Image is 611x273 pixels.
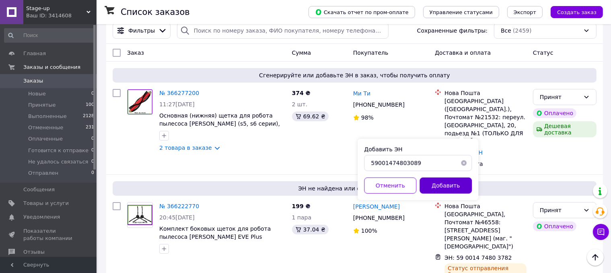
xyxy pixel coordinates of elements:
[177,23,389,39] input: Поиск по номеру заказа, ФИО покупателя, номеру телефона, Email, номеру накладной
[28,90,46,97] span: Новые
[315,8,409,16] span: Скачать отчет по пром-оплате
[543,8,603,15] a: Создать заказ
[364,178,416,194] button: Отменить
[444,97,527,145] div: [GEOGRAPHIC_DATA] ([GEOGRAPHIC_DATA].), Почтомат №21532: переул. [GEOGRAPHIC_DATA], 20, подьезд №...
[309,6,415,18] button: Скачать отчет по пром-оплате
[159,145,212,151] a: 2 товара в заказе
[593,224,609,240] button: Чат с покупателем
[540,206,580,215] div: Принят
[420,178,472,194] button: Добавить
[292,101,308,108] span: 2 шт.
[361,114,374,121] span: 98%
[292,112,329,121] div: 69.62 ₴
[444,254,512,261] span: ЭН: 59 0014 7480 3782
[533,50,553,56] span: Статус
[444,89,527,97] div: Нова Пошта
[292,225,329,234] div: 37.04 ₴
[86,124,94,131] span: 231
[430,9,493,15] span: Управление статусами
[159,112,280,135] a: Основная (нижняя) щетка для робота пылесоса [PERSON_NAME] (s5, s6 серии), Mi Robot, Xiaowa
[23,50,46,57] span: Главная
[26,12,97,19] div: Ваш ID: 3414608
[127,89,153,115] a: Фото товару
[159,101,195,108] span: 11:27[DATE]
[353,203,400,211] a: [PERSON_NAME]
[23,186,55,193] span: Сообщения
[444,210,527,250] div: [GEOGRAPHIC_DATA], Почтомат №46558: [STREET_ADDRESS][PERSON_NAME] (маг. "[DEMOGRAPHIC_DATA]")
[28,124,63,131] span: Отмененные
[159,90,199,96] a: № 366277200
[23,64,80,71] span: Заказы и сообщения
[28,135,63,143] span: Оплаченные
[353,50,389,56] span: Покупатель
[91,135,94,143] span: 0
[91,147,94,154] span: 0
[28,170,58,177] span: Отправлен
[91,90,94,97] span: 0
[533,221,576,231] div: Оплачено
[292,90,311,96] span: 374 ₴
[551,6,603,18] button: Создать заказ
[23,248,45,256] span: Отзывы
[587,249,604,266] button: Наверх
[533,108,576,118] div: Оплачено
[533,121,597,137] div: Дешевая доставка
[501,27,511,35] span: Все
[28,147,88,154] span: Готовится к отправке
[28,101,56,109] span: Принятые
[352,99,406,110] div: [PHONE_NUMBER]
[456,155,472,171] button: Очистить
[127,202,153,228] a: Фото товару
[417,27,488,35] span: Сохраненные фильтры:
[540,93,580,101] div: Принят
[128,205,152,225] img: Фото товару
[28,113,67,120] span: Выполненные
[23,77,43,85] span: Заказы
[23,227,74,242] span: Показатели работы компании
[507,6,543,18] button: Экспорт
[116,71,593,79] span: Сгенерируйте или добавьте ЭН в заказ, чтобы получить оплату
[557,9,597,15] span: Создать заказ
[127,50,144,56] span: Заказ
[353,89,370,97] a: Ми Ти
[128,89,152,114] img: Фото товару
[444,160,527,168] div: Пром-оплата
[444,202,527,210] div: Нова Пошта
[23,200,69,207] span: Товары и услуги
[91,158,94,165] span: 0
[116,184,593,192] span: ЭН не найдена или она была удалена
[86,101,94,109] span: 100
[23,213,60,221] span: Уведомления
[514,9,536,15] span: Экспорт
[364,146,402,153] label: Добавить ЭН
[292,203,311,209] span: 199 ₴
[513,27,532,34] span: (2459)
[352,212,406,223] div: [PHONE_NUMBER]
[26,5,86,12] span: Stage-up
[435,50,491,56] span: Доставка и оплата
[159,225,282,256] a: Комплект боковых щеток для робота пылесоса [PERSON_NAME] EVE Plus (1С605EUW, SDJ01RM) Ксиоми Роид...
[361,227,377,234] span: 100%
[28,158,88,165] span: Не удалось связаться
[159,214,195,221] span: 20:45[DATE]
[91,170,94,177] span: 0
[4,28,95,43] input: Поиск
[83,113,94,120] span: 2128
[423,6,499,18] button: Управление статусами
[292,50,311,56] span: Сумма
[121,7,190,17] h1: Список заказов
[128,27,155,35] span: Фильтры
[159,203,199,209] a: № 366222770
[292,214,312,221] span: 1 пара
